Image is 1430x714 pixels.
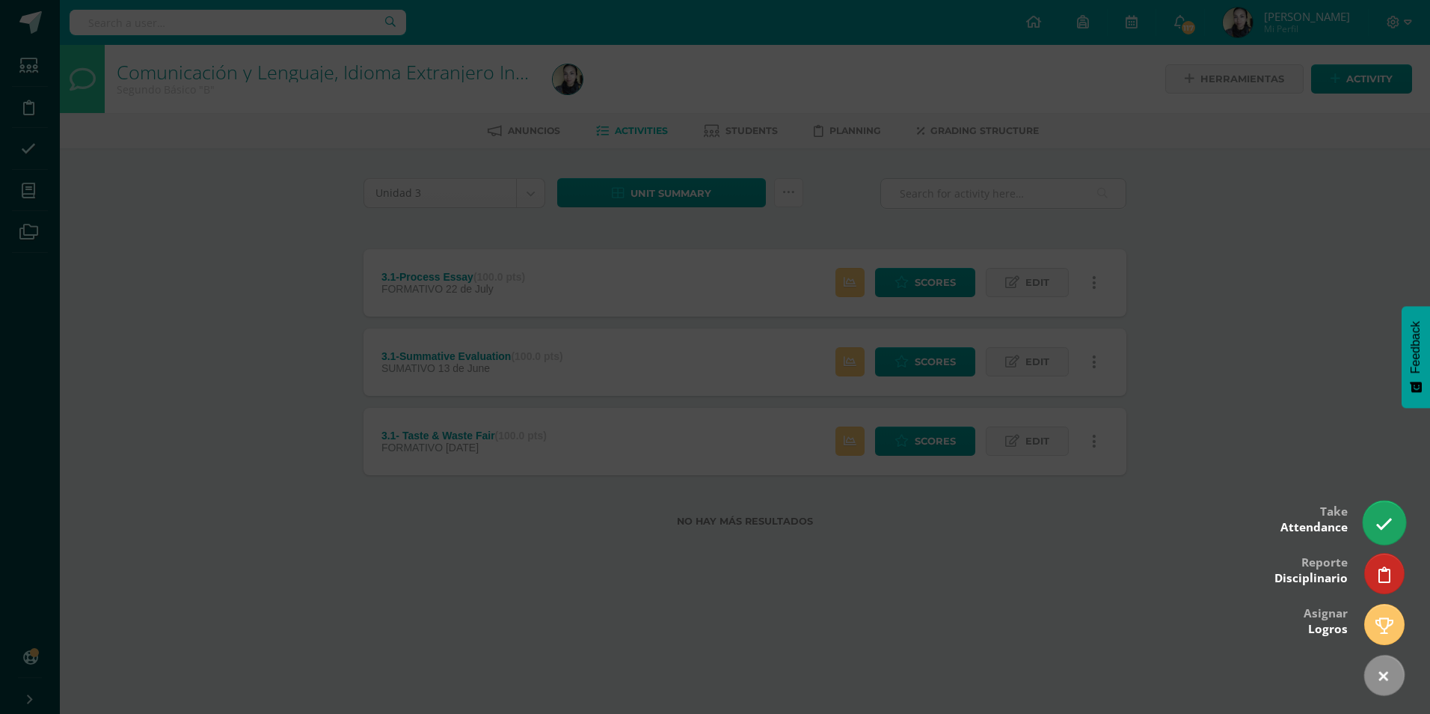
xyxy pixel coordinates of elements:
[1308,621,1348,637] span: Logros
[1274,570,1348,586] span: Disciplinario
[1402,306,1430,408] button: Feedback - Mostrar encuesta
[1280,519,1348,535] span: Attendance
[1280,494,1348,543] div: Take
[1274,545,1348,594] div: Reporte
[1409,321,1423,373] span: Feedback
[1304,596,1348,644] div: Asignar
